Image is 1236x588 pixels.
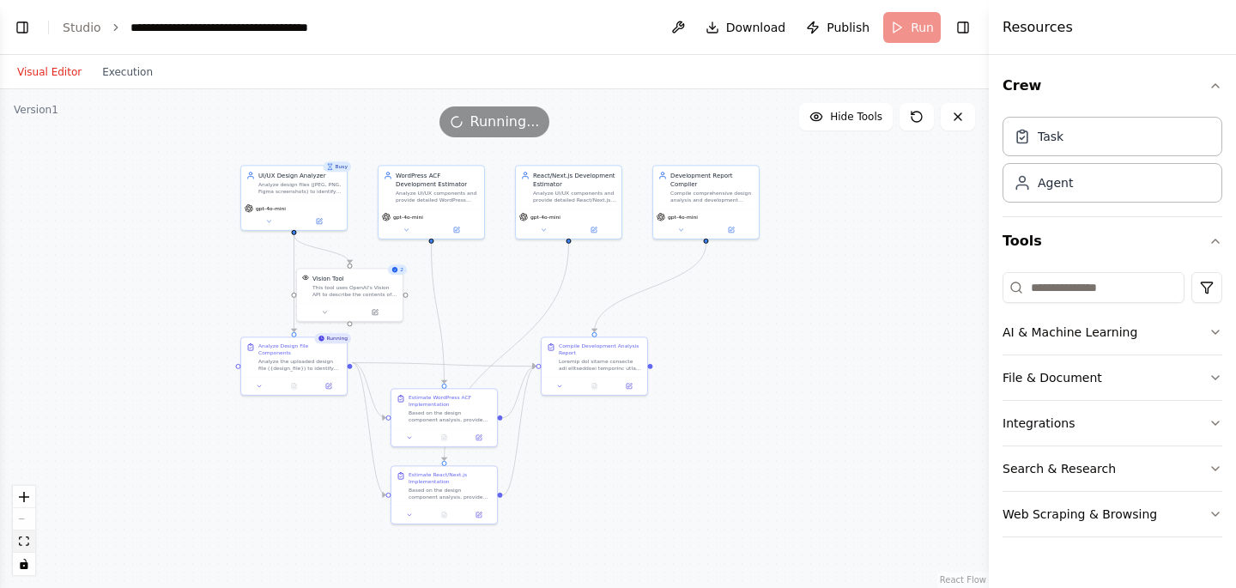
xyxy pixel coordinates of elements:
[439,244,573,461] g: Edge from 25479c25-3a13-40fa-8820-7ad0311da0c5 to a95ce711-b86b-4e0f-b458-89d0d267e818
[296,268,403,322] div: 2VisionToolVision ToolThis tool uses OpenAI's Vision API to describe the contents of an image.
[1003,446,1222,491] button: Search & Research
[427,244,448,384] g: Edge from fac3b5f6-2905-4dba-b704-e33c144bfbac to a67c1c0f-c1be-4b75-ac08-022ee1883fd6
[294,216,343,227] button: Open in side panel
[502,362,536,422] g: Edge from a67c1c0f-c1be-4b75-ac08-022ee1883fd6 to 74d90f6d-abda-4920-914c-98675ff1141d
[396,190,479,203] div: Analyze UI/UX components and provide detailed WordPress implementation estimates using Advanced C...
[13,553,35,575] button: toggle interactivity
[314,333,351,343] div: Running
[426,510,462,520] button: No output available
[7,62,92,82] button: Visual Editor
[1038,128,1063,145] div: Task
[14,103,58,117] div: Version 1
[350,307,399,318] button: Open in side panel
[400,266,403,273] span: 2
[314,381,343,391] button: Open in side panel
[706,225,755,235] button: Open in side panel
[533,190,616,203] div: Analyze UI/UX components and provide detailed React/Next.js implementation estimates. Specify com...
[409,471,492,485] div: Estimate React/Next.js Implementation
[393,214,423,221] span: gpt-4o-mini
[569,225,618,235] button: Open in side panel
[1038,174,1073,191] div: Agent
[670,190,754,203] div: Compile comprehensive design analysis and development estimates into a structured, developer-read...
[652,165,760,239] div: Development Report CompilerCompile comprehensive design analysis and development estimates into a...
[576,381,612,391] button: No output available
[13,486,35,575] div: React Flow controls
[63,19,324,36] nav: breadcrumb
[951,15,975,39] button: Hide right sidebar
[1003,110,1222,216] div: Crew
[409,409,492,423] div: Based on the design component analysis, provide detailed WordPress implementation estimates using...
[426,433,462,443] button: No output available
[13,530,35,553] button: fit view
[240,165,348,231] div: BusyUI/UX Design AnalyzerAnalyze design files (JPEG, PNG, Figma screenshots) to identify and cate...
[827,19,869,36] span: Publish
[799,103,893,130] button: Hide Tools
[530,214,560,221] span: gpt-4o-mini
[668,214,698,221] span: gpt-4o-mini
[1003,265,1222,551] div: Tools
[289,235,298,332] g: Edge from 52825b2e-c047-41a4-88c1-a7fa2a89c876 to 08bd81d8-66d5-4194-be3e-48d2cd17d3ea
[289,235,354,264] g: Edge from 52825b2e-c047-41a4-88c1-a7fa2a89c876 to 5782a323-b29e-4057-9c0a-a94086ddf703
[258,342,342,356] div: Analyze Design File Components
[541,336,648,396] div: Compile Development Analysis ReportLoremip dol sitame consecte adi elitseddoei temporinc utla e d...
[432,225,481,235] button: Open in side panel
[312,284,397,298] div: This tool uses OpenAI's Vision API to describe the contents of an image.
[10,15,34,39] button: Show left sidebar
[258,358,342,372] div: Analyze the uploaded design file ({design_file}) to identify and catalog all UI/UX components. Br...
[559,358,642,372] div: Loremip dol sitame consecte adi elitseddoei temporinc utla e doloremagnaal, enimadmin-venia quisn...
[312,274,344,282] div: Vision Tool
[464,510,494,520] button: Open in side panel
[258,171,342,179] div: UI/UX Design Analyzer
[92,62,163,82] button: Execution
[515,165,622,239] div: React/Next.js Development EstimatorAnalyze UI/UX components and provide detailed React/Next.js im...
[1003,492,1222,536] button: Web Scraping & Browsing
[1003,310,1222,355] button: AI & Machine Learning
[256,205,286,212] span: gpt-4o-mini
[470,112,540,132] span: Running...
[323,161,351,172] div: Busy
[378,165,485,239] div: WordPress ACF Development EstimatorAnalyze UI/UX components and provide detailed WordPress implem...
[13,486,35,508] button: zoom in
[1003,401,1222,446] button: Integrations
[409,394,492,408] div: Estimate WordPress ACF Implementation
[391,465,498,524] div: Estimate React/Next.js ImplementationBased on the design component analysis, provide detailed Rea...
[464,433,494,443] button: Open in side panel
[1003,355,1222,400] button: File & Document
[670,171,754,188] div: Development Report Compiler
[1003,17,1073,38] h4: Resources
[396,171,479,188] div: WordPress ACF Development Estimator
[352,359,385,422] g: Edge from 08bd81d8-66d5-4194-be3e-48d2cd17d3ea to a67c1c0f-c1be-4b75-ac08-022ee1883fd6
[1003,217,1222,265] button: Tools
[699,12,793,43] button: Download
[409,487,492,500] div: Based on the design component analysis, provide detailed React/Next.js implementation estimates. ...
[533,171,616,188] div: React/Next.js Development Estimator
[240,336,348,396] div: RunningAnalyze Design File ComponentsAnalyze the uploaded design file ({design_file}) to identify...
[559,342,642,356] div: Compile Development Analysis Report
[352,359,536,371] g: Edge from 08bd81d8-66d5-4194-be3e-48d2cd17d3ea to 74d90f6d-abda-4920-914c-98675ff1141d
[276,381,312,391] button: No output available
[830,110,882,124] span: Hide Tools
[590,244,710,332] g: Edge from 5b5b2728-12cd-41bc-a535-22ecb59738cb to 74d90f6d-abda-4920-914c-98675ff1141d
[799,12,876,43] button: Publish
[1003,62,1222,110] button: Crew
[726,19,786,36] span: Download
[302,274,309,281] img: VisionTool
[940,575,986,585] a: React Flow attribution
[63,21,101,34] a: Studio
[615,381,644,391] button: Open in side panel
[502,362,536,500] g: Edge from a95ce711-b86b-4e0f-b458-89d0d267e818 to 74d90f6d-abda-4920-914c-98675ff1141d
[352,359,385,500] g: Edge from 08bd81d8-66d5-4194-be3e-48d2cd17d3ea to a95ce711-b86b-4e0f-b458-89d0d267e818
[258,181,342,195] div: Analyze design files (JPEG, PNG, Figma screenshots) to identify and categorize all UI/UX elements...
[391,388,498,447] div: Estimate WordPress ACF ImplementationBased on the design component analysis, provide detailed Wor...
